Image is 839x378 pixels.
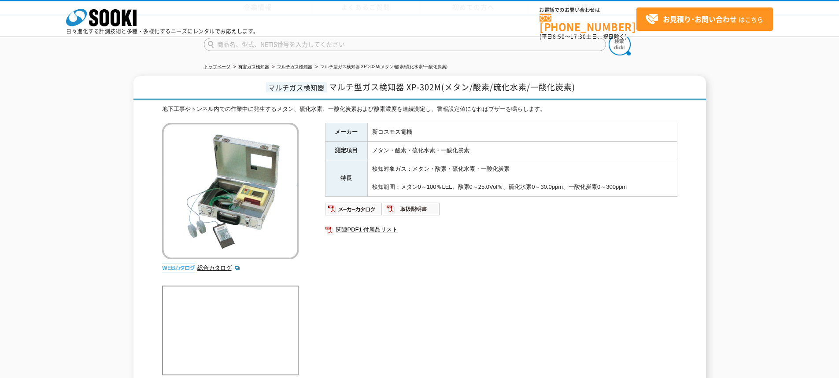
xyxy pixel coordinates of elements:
[609,33,631,55] img: btn_search.png
[204,38,606,51] input: 商品名、型式、NETIS番号を入力してください
[66,29,259,34] p: 日々進化する計測技術と多種・多様化するニーズにレンタルでお応えします。
[325,123,367,142] th: メーカー
[570,33,586,40] span: 17:30
[645,13,763,26] span: はこちら
[383,208,440,214] a: 取扱説明書
[325,224,677,235] a: 関連PDF1 付属品リスト
[540,33,627,40] span: (平日 ～ 土日、祝日除く)
[266,82,327,92] span: マルチガス検知器
[540,14,636,32] a: [PHONE_NUMBER]
[325,208,383,214] a: メーカーカタログ
[325,202,383,216] img: メーカーカタログ
[663,14,737,24] strong: お見積り･お問い合わせ
[238,64,269,69] a: 有害ガス検知器
[636,7,773,31] a: お見積り･お問い合わせはこちら
[162,264,195,272] img: webカタログ
[540,7,636,13] span: お電話でのお問い合わせは
[325,141,367,160] th: 測定項目
[314,62,447,72] li: マルチ型ガス検知器 XP-302M(メタン/酸素/硫化水素/一酸化炭素)
[204,64,230,69] a: トップページ
[553,33,565,40] span: 8:50
[325,160,367,196] th: 特長
[197,264,240,271] a: 総合カタログ
[329,81,575,93] span: マルチ型ガス検知器 XP-302M(メタン/酸素/硫化水素/一酸化炭素)
[162,105,677,114] div: 地下工事やトンネル内での作業中に発生するメタン、硫化水素、一酸化炭素および酸素濃度を連続測定し、警報設定値になればブザーを鳴らします。
[367,141,677,160] td: メタン・酸素・硫化水素・一酸化炭素
[162,123,299,259] img: マルチ型ガス検知器 XP-302M(メタン/酸素/硫化水素/一酸化炭素)
[367,123,677,142] td: 新コスモス電機
[367,160,677,196] td: 検知対象ガス：メタン・酸素・硫化水素・一酸化炭素 検知範囲：メタン0～100％LEL、酸素0～25.0Vol％、硫化水素0～30.0ppm、一酸化炭素0～300ppm
[383,202,440,216] img: 取扱説明書
[277,64,312,69] a: マルチガス検知器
